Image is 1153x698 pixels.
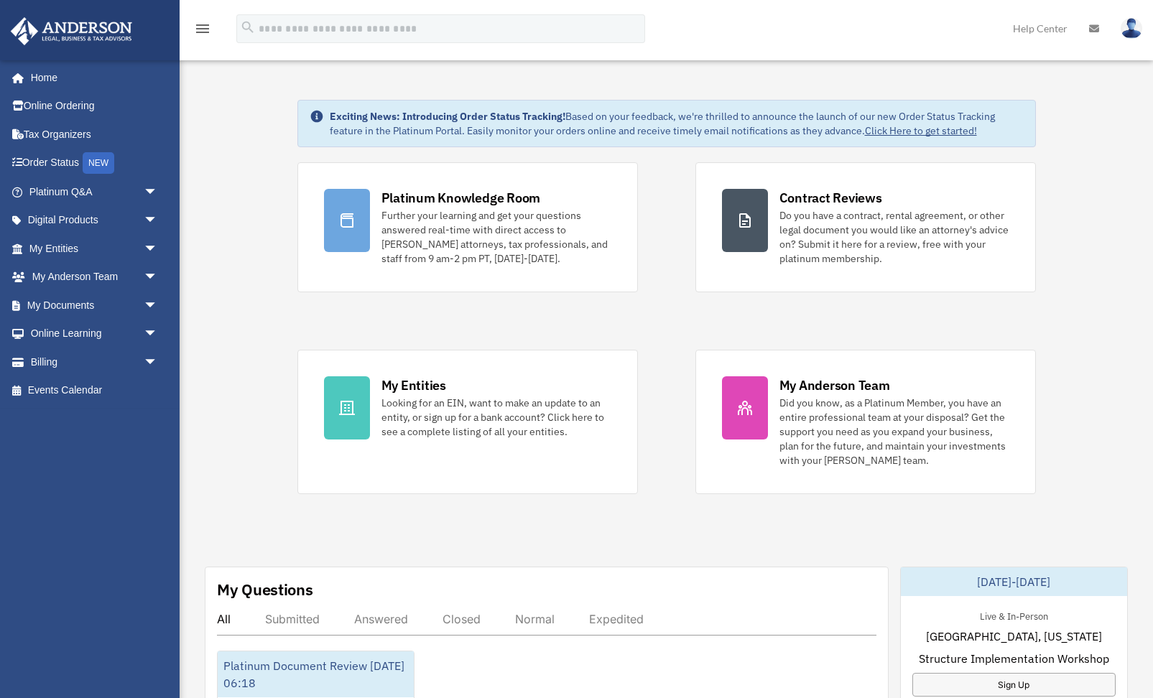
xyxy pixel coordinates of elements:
a: Digital Productsarrow_drop_down [10,206,180,235]
a: Online Learningarrow_drop_down [10,320,180,348]
div: Answered [354,612,408,626]
a: My Entitiesarrow_drop_down [10,234,180,263]
a: Home [10,63,172,92]
a: My Anderson Team Did you know, as a Platinum Member, you have an entire professional team at your... [695,350,1036,494]
div: My Questions [217,579,313,600]
div: Closed [443,612,481,626]
a: Online Ordering [10,92,180,121]
div: Contract Reviews [779,189,882,207]
i: menu [194,20,211,37]
div: Expedited [589,612,644,626]
a: Events Calendar [10,376,180,405]
div: My Anderson Team [779,376,890,394]
img: User Pic [1121,18,1142,39]
div: Normal [515,612,555,626]
div: Platinum Document Review [DATE] 06:18 [218,651,414,697]
span: arrow_drop_down [144,263,172,292]
span: arrow_drop_down [144,206,172,236]
a: Tax Organizers [10,120,180,149]
div: Further your learning and get your questions answered real-time with direct access to [PERSON_NAM... [381,208,611,266]
div: Submitted [265,612,320,626]
a: Platinum Knowledge Room Further your learning and get your questions answered real-time with dire... [297,162,638,292]
a: Sign Up [912,673,1116,697]
a: My Entities Looking for an EIN, want to make an update to an entity, or sign up for a bank accoun... [297,350,638,494]
div: Live & In-Person [968,608,1060,623]
span: [GEOGRAPHIC_DATA], [US_STATE] [926,628,1102,645]
div: NEW [83,152,114,174]
div: Do you have a contract, rental agreement, or other legal document you would like an attorney's ad... [779,208,1009,266]
span: arrow_drop_down [144,320,172,349]
span: Structure Implementation Workshop [919,650,1109,667]
a: My Documentsarrow_drop_down [10,291,180,320]
div: [DATE]-[DATE] [901,567,1127,596]
a: menu [194,25,211,37]
a: Order StatusNEW [10,149,180,178]
div: Based on your feedback, we're thrilled to announce the launch of our new Order Status Tracking fe... [330,109,1024,138]
a: Contract Reviews Do you have a contract, rental agreement, or other legal document you would like... [695,162,1036,292]
div: Did you know, as a Platinum Member, you have an entire professional team at your disposal? Get th... [779,396,1009,467]
div: All [217,612,231,626]
span: arrow_drop_down [144,234,172,264]
a: Billingarrow_drop_down [10,348,180,376]
div: Platinum Knowledge Room [381,189,541,207]
span: arrow_drop_down [144,177,172,207]
i: search [240,19,256,35]
div: My Entities [381,376,446,394]
strong: Exciting News: Introducing Order Status Tracking! [330,110,565,123]
div: Looking for an EIN, want to make an update to an entity, or sign up for a bank account? Click her... [381,396,611,439]
img: Anderson Advisors Platinum Portal [6,17,136,45]
a: My Anderson Teamarrow_drop_down [10,263,180,292]
a: Click Here to get started! [865,124,977,137]
span: arrow_drop_down [144,348,172,377]
span: arrow_drop_down [144,291,172,320]
a: Platinum Q&Aarrow_drop_down [10,177,180,206]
